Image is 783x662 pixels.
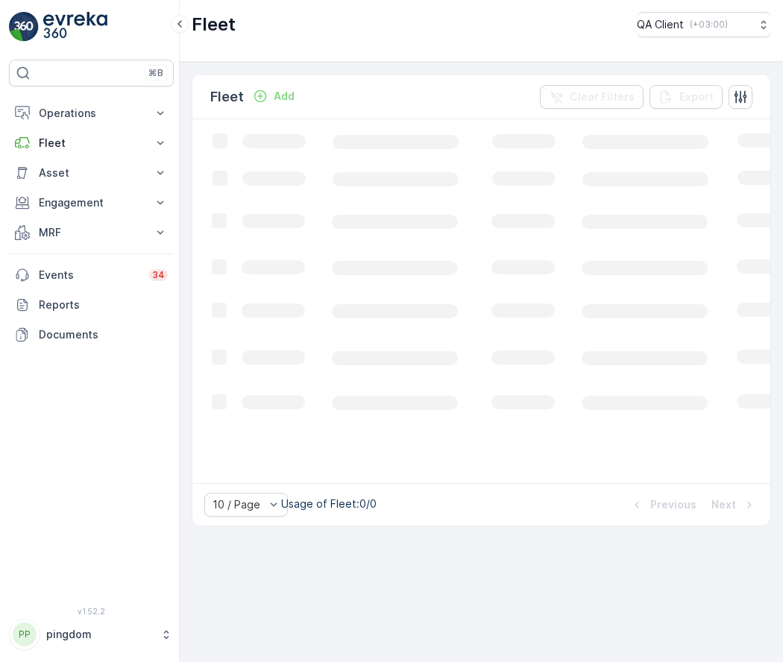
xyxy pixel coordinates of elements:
[637,17,684,32] p: QA Client
[39,136,144,151] p: Fleet
[9,158,174,188] button: Asset
[148,67,163,79] p: ⌘B
[650,497,696,512] p: Previous
[13,622,37,646] div: PP
[628,496,698,514] button: Previous
[570,89,635,104] p: Clear Filters
[9,607,174,616] span: v 1.52.2
[192,13,236,37] p: Fleet
[281,497,377,511] p: Usage of Fleet : 0/0
[39,165,144,180] p: Asset
[9,619,174,650] button: PPpingdom
[247,87,301,105] button: Add
[9,128,174,158] button: Fleet
[46,627,153,642] p: pingdom
[39,106,144,121] p: Operations
[690,19,728,31] p: ( +03:00 )
[39,297,168,312] p: Reports
[39,195,144,210] p: Engagement
[637,12,771,37] button: QA Client(+03:00)
[274,89,295,104] p: Add
[9,320,174,350] a: Documents
[710,496,758,514] button: Next
[43,12,107,42] img: logo_light-DOdMpM7g.png
[9,98,174,128] button: Operations
[152,269,165,281] p: 34
[9,290,174,320] a: Reports
[210,86,244,107] p: Fleet
[650,85,723,109] button: Export
[540,85,644,109] button: Clear Filters
[39,327,168,342] p: Documents
[9,12,39,42] img: logo
[39,268,140,283] p: Events
[9,218,174,248] button: MRF
[679,89,714,104] p: Export
[9,260,174,290] a: Events34
[39,225,144,240] p: MRF
[711,497,736,512] p: Next
[9,188,174,218] button: Engagement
